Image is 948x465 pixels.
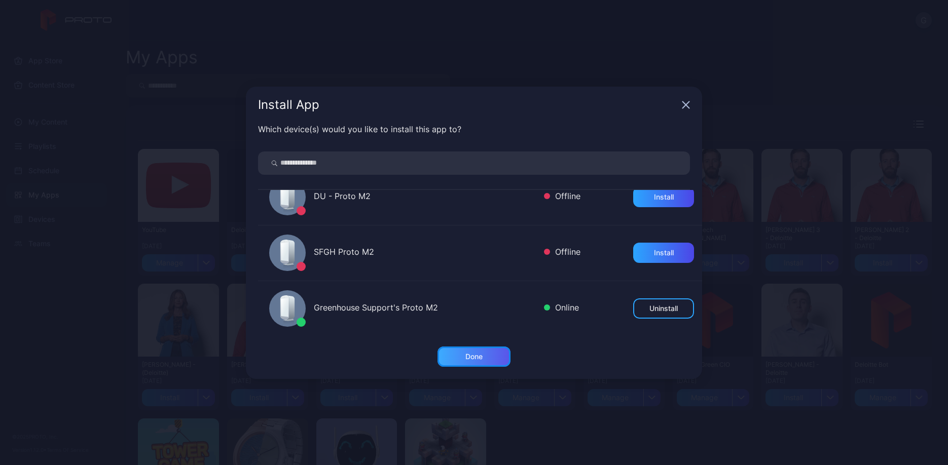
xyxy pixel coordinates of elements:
[649,304,678,313] div: Uninstall
[633,243,694,263] button: Install
[258,99,678,111] div: Install App
[633,298,694,319] button: Uninstall
[314,190,536,205] div: DU - Proto M2
[314,301,536,316] div: Greenhouse Support's Proto M2
[544,301,579,316] div: Online
[654,193,674,201] div: Install
[544,190,580,205] div: Offline
[633,187,694,207] button: Install
[544,246,580,260] div: Offline
[654,249,674,257] div: Install
[437,346,511,367] button: Done
[314,246,536,260] div: SFGH Proto M2
[258,123,690,135] div: Which device(s) would you like to install this app to?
